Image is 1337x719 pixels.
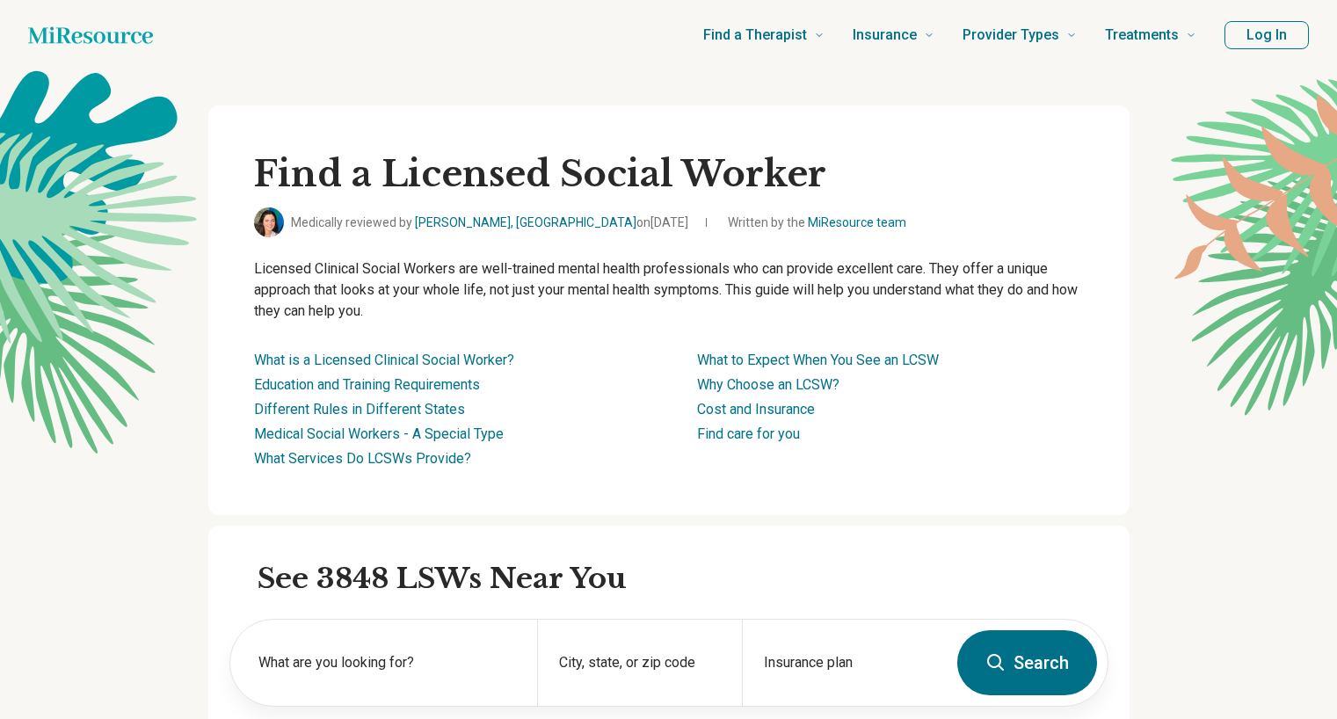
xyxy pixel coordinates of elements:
h2: See 3848 LSWs Near You [258,561,1108,598]
button: Log In [1224,21,1309,49]
span: Medically reviewed by [291,214,688,232]
a: Why Choose an LCSW? [697,376,839,393]
span: Insurance [853,23,917,47]
a: Cost and Insurance [697,401,815,418]
a: What is a Licensed Clinical Social Worker? [254,352,514,368]
a: Find care for you [697,425,800,442]
a: What to Expect When You See an LCSW [697,352,939,368]
a: [PERSON_NAME], [GEOGRAPHIC_DATA] [415,215,636,229]
a: Different Rules in Different States [254,401,465,418]
span: Provider Types [963,23,1059,47]
p: Licensed Clinical Social Workers are well-trained mental health professionals who can provide exc... [254,258,1084,322]
label: What are you looking for? [258,652,516,673]
a: Home page [28,18,153,53]
h1: Find a Licensed Social Worker [254,151,1084,197]
a: Medical Social Workers - A Special Type [254,425,504,442]
a: What Services Do LCSWs Provide? [254,450,471,467]
span: Treatments [1105,23,1179,47]
a: Education and Training Requirements [254,376,480,393]
button: Search [957,630,1097,695]
a: MiResource team [808,215,906,229]
span: on [DATE] [636,215,688,229]
span: Written by the [728,214,906,232]
span: Find a Therapist [703,23,807,47]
